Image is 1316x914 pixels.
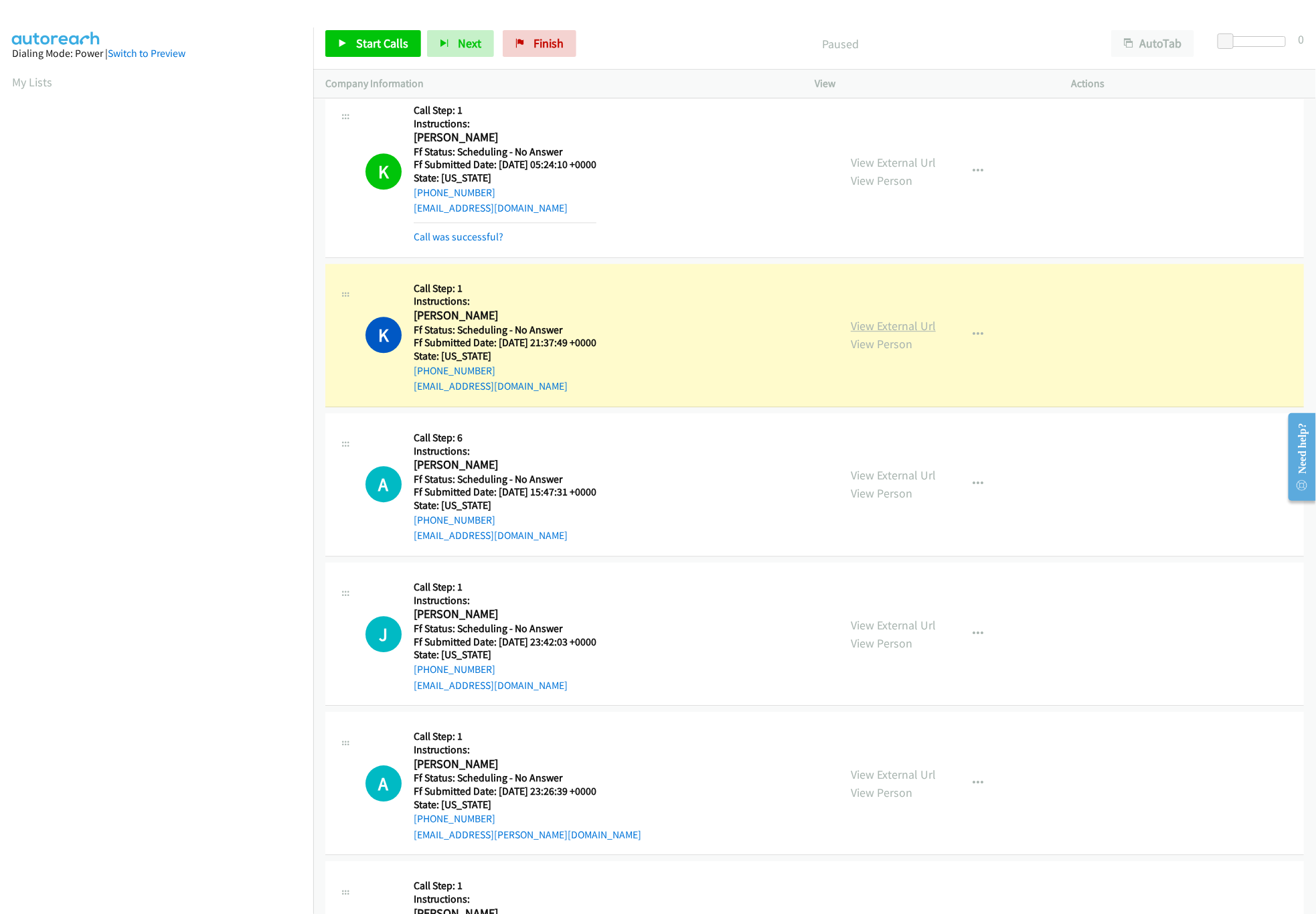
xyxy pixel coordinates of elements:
a: [PHONE_NUMBER] [414,186,495,199]
h5: Call Step: 1 [414,879,641,893]
h5: Ff Status: Scheduling - No Answer [414,771,641,785]
a: [PHONE_NUMBER] [414,812,495,825]
a: View Person [851,485,912,501]
h5: Ff Submitted Date: [DATE] 15:47:31 +0000 [414,485,596,499]
a: View External Url [851,467,936,483]
a: Switch to Preview [108,47,185,60]
h5: Instructions: [414,117,596,131]
span: Finish [533,35,564,51]
a: View Person [851,336,912,352]
a: Call was successful? [414,230,503,243]
h5: State: [US_STATE] [414,499,596,512]
a: View External Url [851,617,936,633]
h1: A [365,765,402,802]
div: Dialing Mode: Power | [12,46,301,62]
p: Actions [1072,76,1305,92]
a: Finish [503,30,576,57]
a: View Person [851,785,912,800]
span: Start Calls [356,35,408,51]
h5: State: [US_STATE] [414,171,596,185]
h5: Instructions: [414,893,641,906]
h5: Ff Submitted Date: [DATE] 23:42:03 +0000 [414,635,596,649]
h2: [PERSON_NAME] [414,308,596,323]
h5: Instructions: [414,743,641,757]
a: [EMAIL_ADDRESS][PERSON_NAME][DOMAIN_NAME] [414,828,641,841]
h5: Call Step: 1 [414,104,596,117]
h5: Call Step: 1 [414,282,596,295]
h5: Ff Status: Scheduling - No Answer [414,473,596,486]
h5: State: [US_STATE] [414,350,596,363]
p: View [815,76,1048,92]
div: The call is yet to be attempted [365,765,402,802]
h5: Ff Submitted Date: [DATE] 05:24:10 +0000 [414,158,596,171]
h1: A [365,466,402,502]
h2: [PERSON_NAME] [414,130,596,145]
h5: Ff Status: Scheduling - No Answer [414,145,596,159]
h5: Ff Submitted Date: [DATE] 23:26:39 +0000 [414,785,641,798]
a: View Person [851,635,912,651]
button: AutoTab [1111,30,1194,57]
div: The call is yet to be attempted [365,616,402,652]
h5: Instructions: [414,295,596,308]
h2: [PERSON_NAME] [414,607,596,622]
a: [PHONE_NUMBER] [414,364,495,377]
iframe: Resource Center [1278,404,1316,510]
a: My Lists [12,74,52,90]
h5: State: [US_STATE] [414,648,596,662]
a: [EMAIL_ADDRESS][DOMAIN_NAME] [414,529,568,542]
h1: J [365,616,402,652]
a: View External Url [851,767,936,782]
h5: Call Step: 1 [414,581,596,594]
a: [EMAIL_ADDRESS][DOMAIN_NAME] [414,380,568,392]
a: [EMAIL_ADDRESS][DOMAIN_NAME] [414,679,568,692]
a: View External Url [851,155,936,170]
a: [PHONE_NUMBER] [414,663,495,676]
a: [PHONE_NUMBER] [414,514,495,526]
div: The call is yet to be attempted [365,466,402,502]
h5: Ff Status: Scheduling - No Answer [414,323,596,337]
a: [EMAIL_ADDRESS][DOMAIN_NAME] [414,202,568,214]
h5: State: [US_STATE] [414,798,641,812]
h5: Instructions: [414,594,596,607]
a: Start Calls [325,30,421,57]
a: View External Url [851,318,936,333]
div: 0 [1298,30,1304,48]
h1: K [365,317,402,353]
div: Delay between calls (in seconds) [1224,36,1286,47]
h5: Ff Submitted Date: [DATE] 21:37:49 +0000 [414,336,596,350]
h2: [PERSON_NAME] [414,757,641,772]
h5: Call Step: 6 [414,431,596,445]
button: Next [427,30,494,57]
h5: Call Step: 1 [414,730,641,743]
h2: [PERSON_NAME] [414,457,596,473]
a: View Person [851,173,912,188]
h5: Instructions: [414,445,596,458]
h5: Ff Status: Scheduling - No Answer [414,622,596,635]
p: Paused [594,35,1087,53]
span: Next [458,35,481,51]
iframe: Dialpad [12,103,313,739]
p: Company Information [325,76,791,92]
h1: K [365,153,402,189]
